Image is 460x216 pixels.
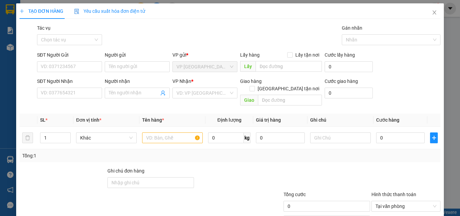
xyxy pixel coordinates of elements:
span: plus [20,9,24,13]
span: kg [244,132,251,143]
input: VD: Bàn, Ghế [142,132,203,143]
span: Lấy [240,61,256,72]
input: Dọc đường [258,95,322,105]
input: Ghi Chú [310,132,371,143]
div: VP gửi [172,51,237,59]
input: Cước lấy hàng [325,61,373,72]
span: Lấy tận nơi [293,51,322,59]
span: SL [40,117,45,123]
input: Dọc đường [256,61,322,72]
span: Yêu cầu xuất hóa đơn điện tử [74,8,145,14]
img: icon [74,9,79,14]
div: Tổng: 1 [22,152,178,159]
button: Close [425,3,444,22]
span: Tổng cước [284,192,306,197]
span: Đơn vị tính [76,117,101,123]
span: Giao hàng [240,79,262,84]
div: SĐT Người Nhận [37,78,102,85]
button: plus [430,132,438,143]
span: Giá trị hàng [256,117,281,123]
div: Người nhận [105,78,170,85]
label: Gán nhãn [342,25,362,31]
span: VP Tân Biên [176,62,233,72]
input: Cước giao hàng [325,88,373,98]
input: Ghi chú đơn hàng [107,177,194,188]
span: Giao [240,95,258,105]
span: [GEOGRAPHIC_DATA] tận nơi [255,85,322,92]
span: Khác [80,133,133,143]
span: Định lượng [217,117,241,123]
label: Ghi chú đơn hàng [107,168,144,174]
span: Cước hàng [376,117,399,123]
input: 0 [256,132,304,143]
label: Hình thức thanh toán [371,192,416,197]
label: Tác vụ [37,25,51,31]
span: Lấy hàng [240,52,260,58]
span: VP Nhận [172,79,191,84]
div: SĐT Người Gửi [37,51,102,59]
span: plus [430,135,437,141]
span: Tên hàng [142,117,164,123]
span: TẠO ĐƠN HÀNG [20,8,63,14]
div: Người gửi [105,51,170,59]
label: Cước giao hàng [325,79,358,84]
span: close [432,10,437,15]
label: Cước lấy hàng [325,52,355,58]
th: Ghi chú [307,114,373,127]
span: Tại văn phòng [375,201,436,211]
button: delete [22,132,33,143]
span: user-add [160,90,166,96]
